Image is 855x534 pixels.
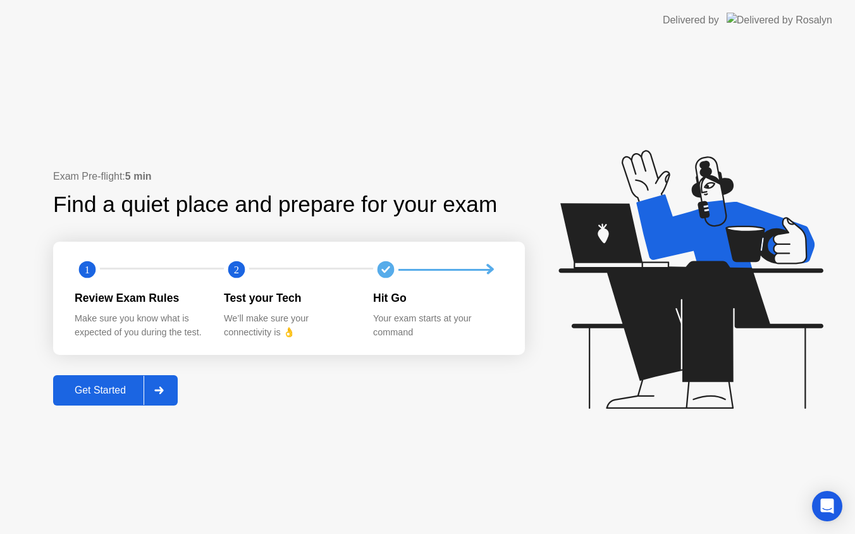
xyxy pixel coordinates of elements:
[53,169,525,184] div: Exam Pre-flight:
[57,385,144,396] div: Get Started
[812,491,842,521] div: Open Intercom Messenger
[727,13,832,27] img: Delivered by Rosalyn
[85,264,90,276] text: 1
[373,312,502,339] div: Your exam starts at your command
[75,312,204,339] div: Make sure you know what is expected of you during the test.
[75,290,204,306] div: Review Exam Rules
[224,312,353,339] div: We’ll make sure your connectivity is 👌
[373,290,502,306] div: Hit Go
[125,171,152,182] b: 5 min
[224,290,353,306] div: Test your Tech
[663,13,719,28] div: Delivered by
[53,375,178,406] button: Get Started
[234,264,239,276] text: 2
[53,188,499,221] div: Find a quiet place and prepare for your exam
